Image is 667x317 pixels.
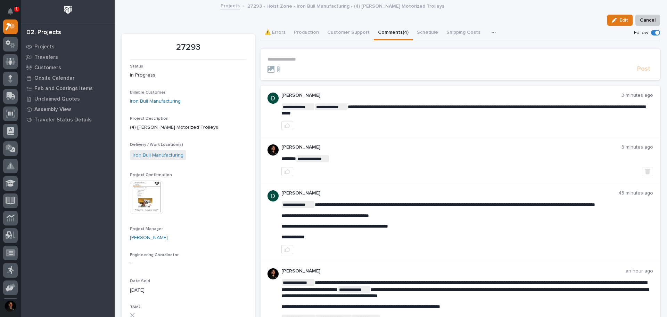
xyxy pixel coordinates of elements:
[281,144,622,150] p: [PERSON_NAME]
[21,73,115,83] a: Onsite Calendar
[21,62,115,73] a: Customers
[130,305,141,309] span: T&M?
[21,114,115,125] a: Traveler Status Details
[281,167,293,176] button: like this post
[130,72,247,79] p: In Progress
[290,26,323,40] button: Production
[267,144,279,156] img: 6kNYj605TmiM3HC0GZkC
[34,54,58,61] p: Travelers
[9,8,18,19] div: Notifications1
[130,260,247,268] p: -
[21,41,115,52] a: Projects
[130,279,150,283] span: Date Sold
[21,104,115,114] a: Assembly View
[247,2,444,9] p: 27293 - Hoist Zone - Iron Bull Manufacturing - (4) [PERSON_NAME] Motorized Trolleys
[21,83,115,94] a: Fab and Coatings Items
[61,3,74,16] img: Workspace Logo
[34,106,71,113] p: Assembly View
[3,4,18,19] button: Notifications
[281,93,622,98] p: [PERSON_NAME]
[221,1,240,9] a: Projects
[130,234,168,241] a: [PERSON_NAME]
[3,299,18,314] button: users-avatar
[281,190,619,196] p: [PERSON_NAME]
[34,44,55,50] p: Projects
[281,245,293,254] button: like this post
[618,190,653,196] p: 43 minutes ago
[130,227,163,231] span: Project Manager
[130,124,247,131] p: (4) [PERSON_NAME] Motorized Trolleys
[637,65,650,73] span: Post
[34,65,61,71] p: Customers
[413,26,442,40] button: Schedule
[21,94,115,104] a: Unclaimed Quotes
[323,26,374,40] button: Customer Support
[621,144,653,150] p: 3 minutes ago
[640,16,656,24] span: Cancel
[442,26,485,40] button: Shipping Costs
[374,26,413,40] button: Comments (4)
[642,167,653,176] button: Delete post
[267,93,279,104] img: ACg8ocJgdhFn4UJomsYM_ouCmoNuTXbjHW0N3LU2ED0DpQ4pt1V6hA=s96-c
[130,42,247,53] p: 27293
[34,75,75,81] p: Onsite Calendar
[26,29,61,37] div: 02. Projects
[130,143,183,147] span: Delivery / Work Location(s)
[130,287,247,294] p: [DATE]
[130,90,165,95] span: Billable Customer
[133,152,183,159] a: Iron Bull Manufacturing
[21,52,115,62] a: Travelers
[607,15,633,26] button: Edit
[634,65,653,73] button: Post
[130,64,143,69] span: Status
[267,190,279,201] img: ACg8ocJgdhFn4UJomsYM_ouCmoNuTXbjHW0N3LU2ED0DpQ4pt1V6hA=s96-c
[15,7,18,11] p: 1
[621,93,653,98] p: 3 minutes ago
[281,121,293,130] button: like this post
[635,15,660,26] button: Cancel
[619,17,628,23] span: Edit
[130,173,172,177] span: Project Confirmation
[130,253,179,257] span: Engineering Coordinator
[267,268,279,279] img: 6kNYj605TmiM3HC0GZkC
[34,96,80,102] p: Unclaimed Quotes
[261,26,290,40] button: ⚠️ Errors
[626,268,653,274] p: an hour ago
[634,30,648,36] p: Follow
[34,86,93,92] p: Fab and Coatings Items
[34,117,92,123] p: Traveler Status Details
[130,98,181,105] a: Iron Bull Manufacturing
[130,117,168,121] span: Project Description
[281,268,626,274] p: [PERSON_NAME]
